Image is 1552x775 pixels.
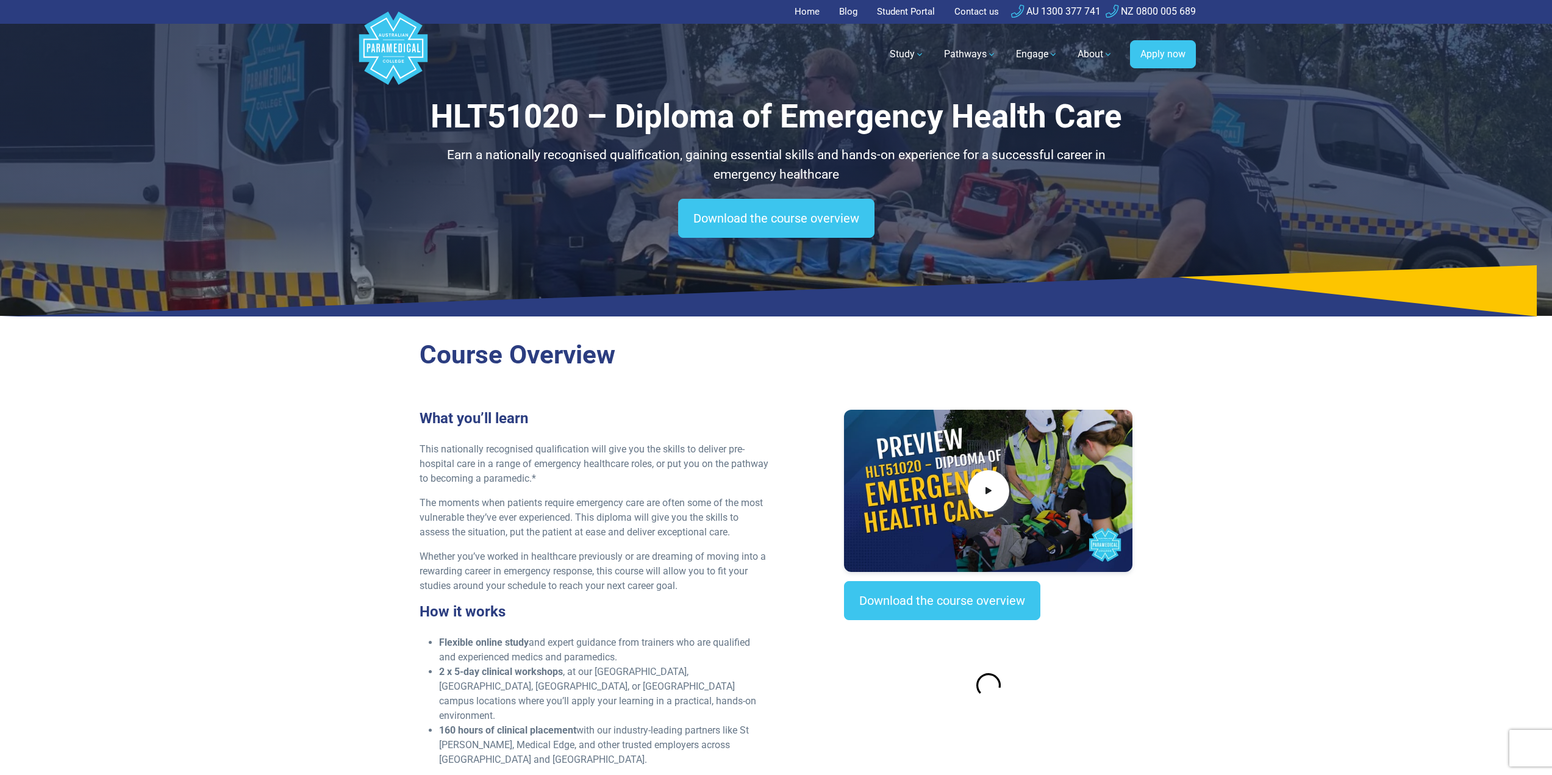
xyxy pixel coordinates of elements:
strong: 2 x 5-day clinical workshops [439,666,563,677]
strong: 160 hours of clinical placement [439,724,576,736]
h3: What you’ll learn [420,410,769,427]
h3: How it works [420,603,769,621]
a: Australian Paramedical College [357,24,430,85]
a: NZ 0800 005 689 [1106,5,1196,17]
a: Study [882,37,932,71]
p: The moments when patients require emergency care are often some of the most vulnerable they’ve ev... [420,496,769,540]
a: About [1070,37,1120,71]
strong: Flexible online study [439,637,529,648]
p: This nationally recognised qualification will give you the skills to deliver pre-hospital care in... [420,442,769,486]
a: Download the course overview [678,199,874,238]
a: AU 1300 377 741 [1011,5,1101,17]
a: Engage [1009,37,1065,71]
p: Earn a nationally recognised qualification, gaining essential skills and hands-on experience for ... [420,146,1133,184]
a: Pathways [937,37,1004,71]
li: and expert guidance from trainers who are qualified and experienced medics and paramedics. [439,635,769,665]
h2: Course Overview [420,340,1133,371]
p: Whether you’ve worked in healthcare previously or are dreaming of moving into a rewarding career ... [420,549,769,593]
li: with our industry-leading partners like St [PERSON_NAME], Medical Edge, and other trusted employe... [439,723,769,767]
li: , at our [GEOGRAPHIC_DATA], [GEOGRAPHIC_DATA], [GEOGRAPHIC_DATA], or [GEOGRAPHIC_DATA] campus loc... [439,665,769,723]
h1: HLT51020 – Diploma of Emergency Health Care [420,98,1133,136]
a: Apply now [1130,40,1196,68]
a: Download the course overview [844,581,1040,620]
